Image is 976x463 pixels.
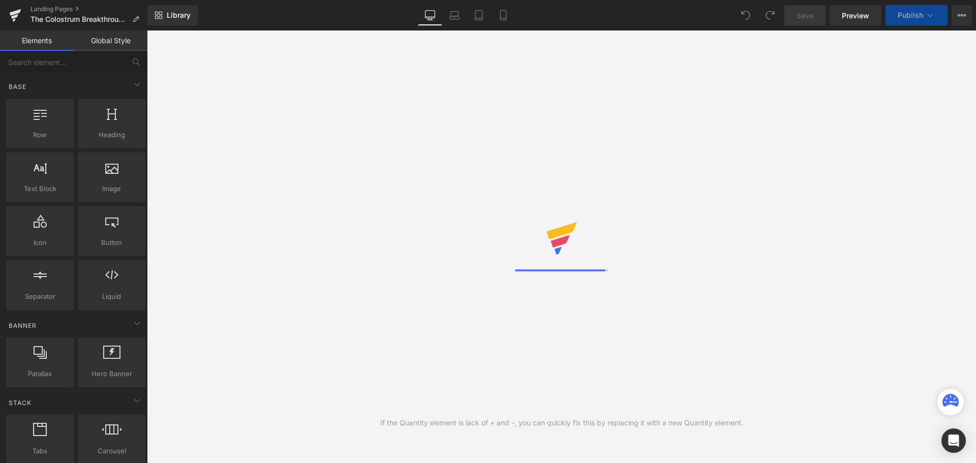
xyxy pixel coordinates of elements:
a: Tablet [467,5,491,25]
span: Publish [898,11,923,19]
button: Publish [886,5,948,25]
span: Carousel [81,446,142,456]
span: Hero Banner [81,368,142,379]
span: Base [8,82,27,91]
a: New Library [147,5,198,25]
span: Tabs [9,446,71,456]
span: Image [81,183,142,194]
a: Mobile [491,5,515,25]
span: Row [9,130,71,140]
span: Save [797,10,813,21]
button: More [952,5,972,25]
span: Heading [81,130,142,140]
span: Stack [8,398,33,408]
span: Button [81,237,142,248]
span: Icon [9,237,71,248]
span: Banner [8,321,38,330]
span: Parallax [9,368,71,379]
div: Open Intercom Messenger [941,428,966,453]
a: Landing Pages [30,5,147,13]
button: Redo [760,5,780,25]
button: Undo [736,5,756,25]
span: Liquid [81,291,142,302]
span: The Colostrum Breakthrough™ Experience [30,15,128,23]
a: Laptop [442,5,467,25]
span: Library [167,11,191,20]
span: Preview [842,10,869,21]
span: Separator [9,291,71,302]
a: Preview [830,5,881,25]
a: Global Style [74,30,147,51]
a: Desktop [418,5,442,25]
span: Text Block [9,183,71,194]
div: If the Quantity element is lack of + and -, you can quickly fix this by replacing it with a new Q... [380,417,743,428]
